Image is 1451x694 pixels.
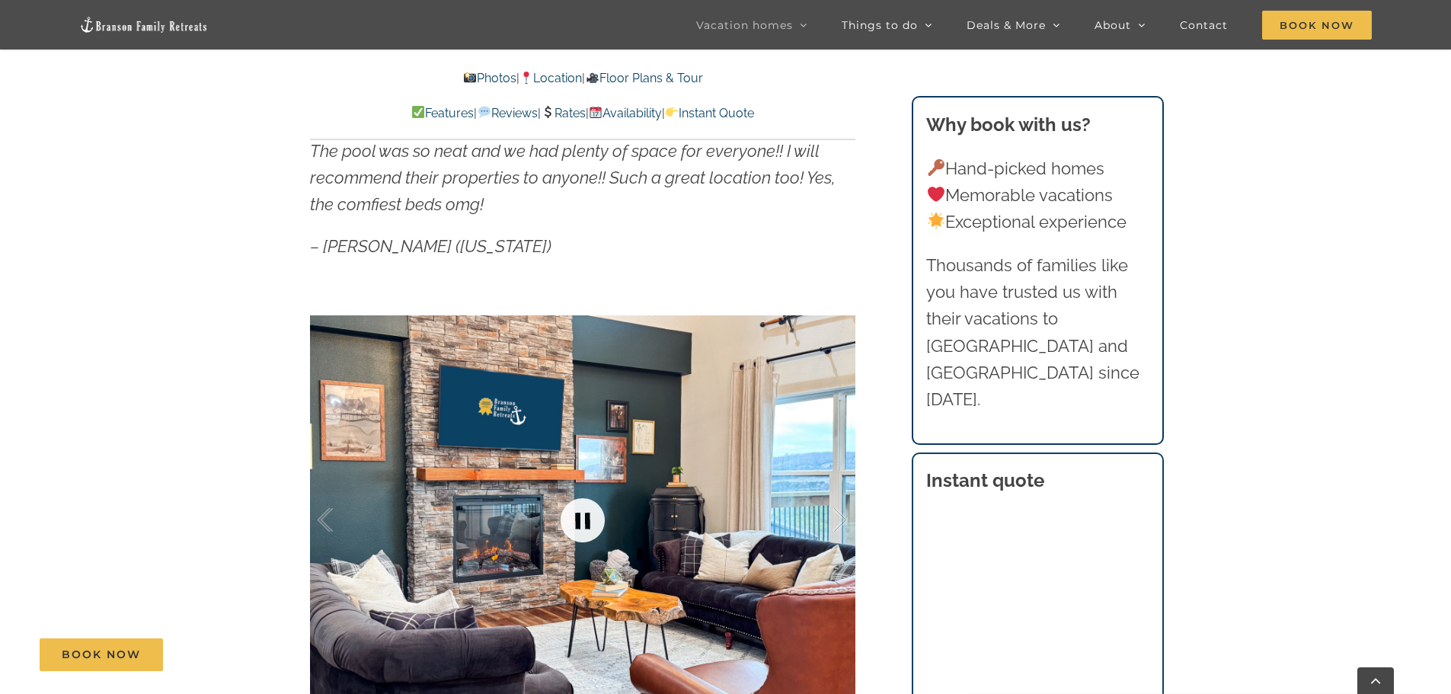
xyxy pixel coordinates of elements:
img: 📸 [464,72,476,84]
img: ❤️ [928,186,944,203]
strong: Instant quote [926,469,1044,491]
span: Book Now [62,648,141,661]
img: 🎥 [586,72,599,84]
img: 🌟 [928,213,944,229]
span: Things to do [842,20,918,30]
span: Vacation homes [696,20,793,30]
a: Rates [541,106,586,120]
a: Availability [589,106,662,120]
img: 📍 [520,72,532,84]
p: Thousands of families like you have trusted us with their vacations to [GEOGRAPHIC_DATA] and [GEO... [926,252,1149,413]
a: Floor Plans & Tour [585,71,702,85]
a: Instant Quote [665,106,754,120]
a: Features [411,106,474,120]
p: | | | | [310,104,855,123]
img: ✅ [412,106,424,118]
a: Photos [463,71,516,85]
img: 📆 [590,106,602,118]
img: 💬 [478,106,491,118]
em: The pool was so neat and we had plenty of space for everyone!! I will recommend their properties ... [310,141,836,214]
a: Location [519,71,582,85]
img: 💲 [542,106,554,118]
a: Reviews [477,106,537,120]
span: Book Now [1262,11,1372,40]
h3: Why book with us? [926,111,1149,139]
p: Hand-picked homes Memorable vacations Exceptional experience [926,155,1149,236]
a: Book Now [40,638,163,671]
em: – [PERSON_NAME] ([US_STATE]) [310,236,551,256]
img: 🔑 [928,159,944,176]
img: 👉 [666,106,678,118]
img: Branson Family Retreats Logo [79,16,209,34]
span: About [1095,20,1131,30]
p: | | [310,69,855,88]
span: Contact [1180,20,1228,30]
span: Deals & More [967,20,1046,30]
